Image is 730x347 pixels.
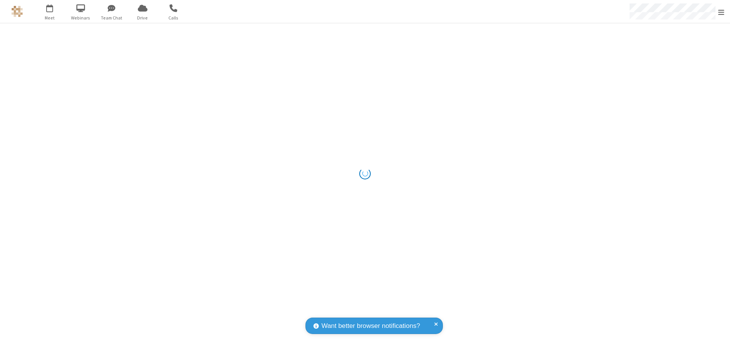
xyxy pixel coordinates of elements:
[36,15,64,21] span: Meet
[321,321,420,331] span: Want better browser notifications?
[11,6,23,17] img: QA Selenium DO NOT DELETE OR CHANGE
[66,15,95,21] span: Webinars
[159,15,188,21] span: Calls
[128,15,157,21] span: Drive
[97,15,126,21] span: Team Chat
